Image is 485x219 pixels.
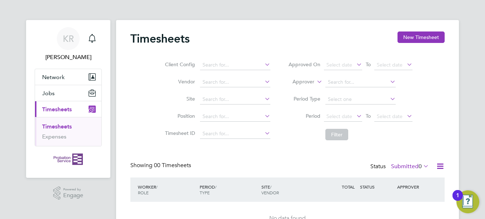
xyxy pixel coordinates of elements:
[200,77,270,87] input: Search for...
[35,27,102,62] a: KR[PERSON_NAME]
[397,31,445,43] button: New Timesheet
[35,117,101,146] div: Timesheets
[26,20,110,178] nav: Main navigation
[342,184,355,190] span: TOTAL
[136,180,198,199] div: WORKER
[53,186,84,200] a: Powered byEngage
[325,94,396,104] input: Select one
[130,31,190,46] h2: Timesheets
[35,154,102,165] a: Go to home page
[35,101,101,117] button: Timesheets
[163,130,195,136] label: Timesheet ID
[215,184,216,190] span: /
[282,78,314,86] label: Approver
[54,154,82,165] img: probationservice-logo-retina.png
[42,133,66,140] a: Expenses
[200,60,270,70] input: Search for...
[63,186,83,193] span: Powered by
[325,77,396,87] input: Search for...
[42,123,72,130] a: Timesheets
[163,61,195,68] label: Client Config
[358,180,395,193] div: STATUS
[364,111,373,121] span: To
[200,190,210,195] span: TYPE
[377,62,402,68] span: Select date
[370,162,430,172] div: Status
[391,163,429,170] label: Submitted
[200,94,270,104] input: Search for...
[35,85,101,101] button: Jobs
[325,129,348,140] button: Filter
[42,90,55,97] span: Jobs
[63,193,83,199] span: Engage
[456,190,479,213] button: Open Resource Center, 1 new notification
[395,180,432,193] div: APPROVER
[198,180,260,199] div: PERIOD
[270,184,271,190] span: /
[288,61,320,68] label: Approved On
[42,106,72,113] span: Timesheets
[163,113,195,119] label: Position
[63,34,74,43] span: KR
[35,69,101,85] button: Network
[138,190,149,195] span: ROLE
[200,129,270,139] input: Search for...
[130,162,192,169] div: Showing
[419,163,422,170] span: 0
[200,112,270,122] input: Search for...
[261,190,279,195] span: VENDOR
[326,62,352,68] span: Select date
[326,113,352,120] span: Select date
[35,53,102,62] span: Kevin Richardson
[163,96,195,102] label: Site
[288,96,320,102] label: Period Type
[456,195,459,205] div: 1
[288,113,320,119] label: Period
[163,78,195,85] label: Vendor
[42,74,65,81] span: Network
[260,180,321,199] div: SITE
[154,162,191,169] span: 00 Timesheets
[156,184,157,190] span: /
[364,60,373,69] span: To
[377,113,402,120] span: Select date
